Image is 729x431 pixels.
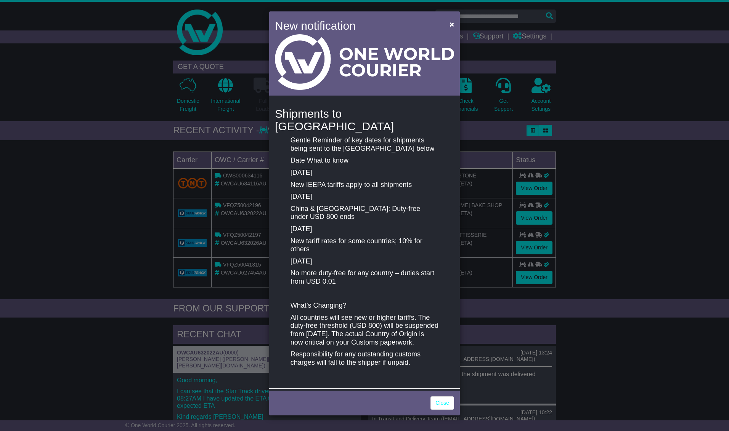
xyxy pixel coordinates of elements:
[291,350,438,367] p: Responsibility for any outstanding customs charges will fall to the shipper if unpaid.
[291,314,438,346] p: All countries will see new or higher tariffs. The duty-free threshold (USD 800) will be suspended...
[430,396,454,410] a: Close
[291,269,438,286] p: No more duty-free for any country – duties start from USD 0.01
[291,169,438,177] p: [DATE]
[275,17,438,34] h4: New notification
[291,193,438,201] p: [DATE]
[291,257,438,266] p: [DATE]
[291,156,438,165] p: Date What to know
[291,225,438,233] p: [DATE]
[291,181,438,189] p: New IEEPA tariffs apply to all shipments
[291,136,438,153] p: Gentle Reminder of key dates for shipments being sent to the [GEOGRAPHIC_DATA] below
[275,34,454,90] img: Light
[275,107,454,132] h4: Shipments to [GEOGRAPHIC_DATA]
[291,302,438,310] p: What’s Changing?
[446,16,458,32] button: Close
[450,20,454,29] span: ×
[291,205,438,221] p: China & [GEOGRAPHIC_DATA]: Duty-free under USD 800 ends
[291,237,438,254] p: New tariff rates for some countries; 10% for others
